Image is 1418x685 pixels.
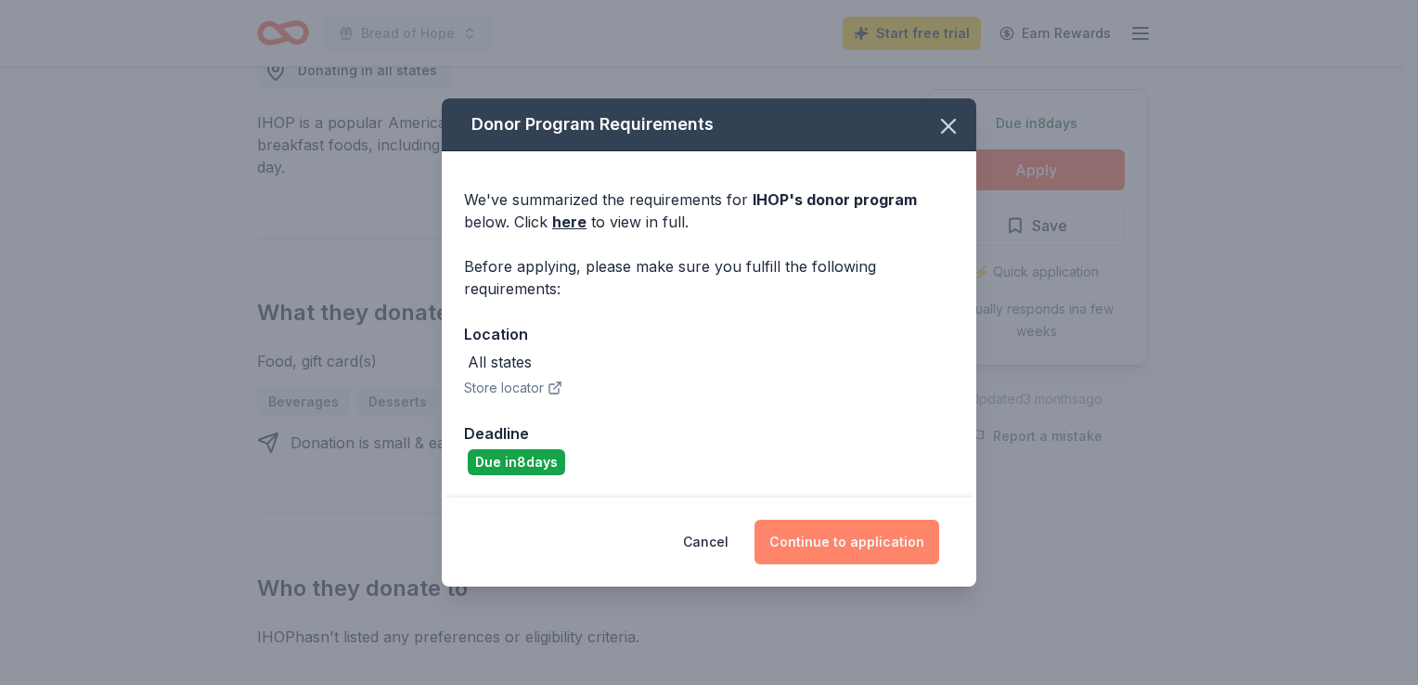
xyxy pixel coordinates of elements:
div: Due in 8 days [468,449,565,475]
a: here [552,211,587,233]
div: All states [468,351,532,373]
span: IHOP 's donor program [753,190,917,209]
button: Cancel [683,520,728,564]
div: Deadline [464,421,954,446]
div: Location [464,322,954,346]
div: Donor Program Requirements [442,98,976,151]
div: We've summarized the requirements for below. Click to view in full. [464,188,954,233]
button: Store locator [464,377,562,399]
button: Continue to application [754,520,939,564]
div: Before applying, please make sure you fulfill the following requirements: [464,255,954,300]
